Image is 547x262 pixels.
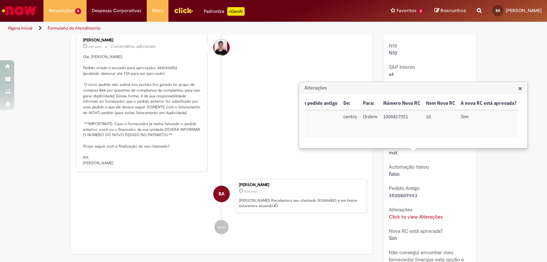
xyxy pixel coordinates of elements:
a: Formulário de Atendimento [48,25,100,31]
td: De:: centro [340,110,360,138]
th: A nova RC está aprovada? [458,97,519,110]
span: Favoritos [397,7,416,14]
span: Centro, Conta, Centro de custo, PEP, ordem, material p/ serv., serv. p/ mat. [389,135,472,156]
span: Sim [389,235,397,241]
span: 23d atrás [244,189,257,194]
span: N10 [389,50,397,56]
span: 2 [418,8,424,14]
time: 08/09/2025 12:00:52 [244,189,257,194]
span: s4 [389,71,394,77]
th: Para: [360,97,380,110]
th: Item Nova RC [423,97,458,110]
td: Para:: Ordem [360,110,380,138]
small: Comentários adicionais [110,43,156,50]
div: Bruno Rodrigues Antunes [213,186,230,202]
time: 08/09/2025 16:43:31 [88,45,101,49]
div: [PERSON_NAME] [83,38,202,42]
h3: Alterações [299,82,527,94]
span: Requisições [49,7,74,14]
span: Rascunhos [441,7,466,14]
p: [PERSON_NAME]! Recebemos seu chamado R13494883 e em breve estaremos atuando. [239,198,363,209]
div: Alterações [299,82,528,149]
button: Close [518,84,522,92]
img: ServiceNow [1,4,37,18]
span: Falso [389,171,400,177]
b: Nova RC está aprovada? [389,228,443,234]
span: [PERSON_NAME] [506,7,542,14]
span: BA [496,8,500,13]
td: Item pedido antigo: 010 [293,110,340,138]
div: [PERSON_NAME] [239,183,363,187]
span: More [152,7,163,14]
th: Item pedido antigo [293,97,340,110]
span: BA [219,185,224,202]
ul: Trilhas de página [5,22,359,35]
td: Número Nova RC: 1000417051 [380,110,423,138]
th: De: [340,97,360,110]
b: N10 [389,42,397,49]
b: SAP Interim [389,64,415,70]
th: Número Nova RC [380,97,423,110]
b: Automação tratou [389,164,429,170]
span: 5 [75,8,81,14]
div: Padroniza [204,7,245,16]
a: Click to view Alterações [389,214,443,220]
span: 23d atrás [88,45,101,49]
p: Olá, [PERSON_NAME]! Pedido criado e enviado para aprovação: 4501416852 (podendo demorar até 72h p... [83,54,202,166]
b: Alterações [389,206,412,213]
span: 4500809943 [389,192,417,199]
a: Página inicial [8,25,32,31]
p: +GenAi [227,7,245,16]
a: Rascunhos [434,7,466,14]
span: × [518,83,522,93]
td: A nova RC está aprovada?: Sim [458,110,519,138]
td: Item Nova RC: 10 [423,110,458,138]
span: Despesas Corporativas [92,7,141,14]
li: Bruno Rodrigues Antunes [76,179,367,213]
img: click_logo_yellow_360x200.png [174,5,193,16]
b: Pedido Antigo [389,185,420,191]
div: Matheus Henrique Drudi [213,39,230,56]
